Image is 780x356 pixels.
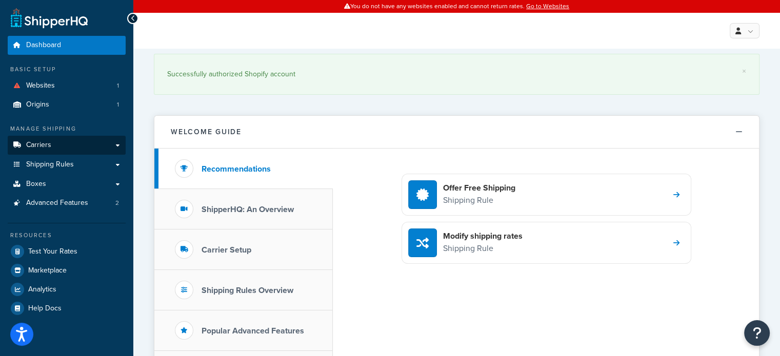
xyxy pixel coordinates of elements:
[202,164,271,174] h3: Recommendations
[28,266,67,275] span: Marketplace
[8,136,126,155] a: Carriers
[26,180,46,189] span: Boxes
[202,326,304,336] h3: Popular Advanced Features
[26,81,55,90] span: Websites
[171,128,242,136] h2: Welcome Guide
[8,242,126,261] a: Test Your Rates
[28,247,77,256] span: Test Your Rates
[167,67,746,81] div: Successfully authorized Shopify account
[8,124,126,133] div: Manage Shipping
[8,95,126,114] a: Origins1
[8,65,126,74] div: Basic Setup
[443,231,523,242] h4: Modify shipping rates
[115,199,119,207] span: 2
[8,231,126,240] div: Resources
[202,286,293,295] h3: Shipping Rules Overview
[117,100,119,109] span: 1
[8,175,126,194] a: Boxes
[28,304,62,313] span: Help Docs
[443,194,515,207] p: Shipping Rule
[26,41,61,50] span: Dashboard
[443,242,523,255] p: Shipping Rule
[26,160,74,169] span: Shipping Rules
[8,280,126,299] a: Analytics
[8,194,126,213] a: Advanced Features2
[744,320,770,346] button: Open Resource Center
[8,36,126,55] a: Dashboard
[26,141,51,150] span: Carriers
[26,199,88,207] span: Advanced Features
[117,81,119,90] span: 1
[443,182,515,194] h4: Offer Free Shipping
[8,299,126,318] a: Help Docs
[8,261,126,280] a: Marketplace
[26,100,49,109] span: Origins
[742,67,746,75] a: ×
[8,194,126,213] li: Advanced Features
[8,95,126,114] li: Origins
[8,76,126,95] a: Websites1
[202,205,294,214] h3: ShipperHQ: An Overview
[8,155,126,174] a: Shipping Rules
[202,245,251,255] h3: Carrier Setup
[526,2,569,11] a: Go to Websites
[28,285,56,294] span: Analytics
[154,116,759,149] button: Welcome Guide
